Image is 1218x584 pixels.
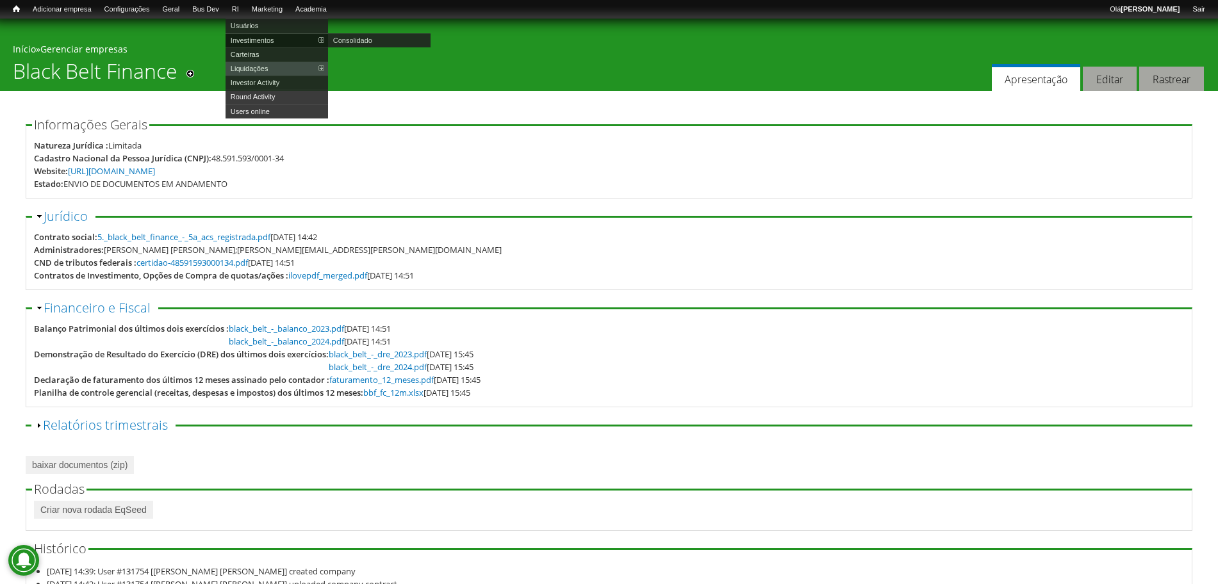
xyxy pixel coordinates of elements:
[13,59,177,91] h1: Black Belt Finance
[245,3,289,16] a: Marketing
[329,348,427,360] a: black_belt_-_dre_2023.pdf
[108,139,142,152] div: Limitada
[329,361,473,373] span: [DATE] 15:45
[1186,3,1212,16] a: Sair
[34,501,153,519] a: Criar nova rodada EqSeed
[229,336,391,347] span: [DATE] 14:51
[1103,3,1186,16] a: Olá[PERSON_NAME]
[97,231,270,243] a: 5._black_belt_finance_-_5a_acs_registrada.pdf
[44,207,88,225] a: Jurídico
[104,243,502,256] div: [PERSON_NAME] [PERSON_NAME];[PERSON_NAME][EMAIL_ADDRESS][PERSON_NAME][DOMAIN_NAME]
[363,387,470,398] span: [DATE] 15:45
[26,456,134,474] a: baixar documentos (zip)
[13,43,36,55] a: Início
[34,373,329,386] div: Declaração de faturamento dos últimos 12 meses assinado pelo contador :
[992,64,1080,92] a: Apresentação
[44,299,151,316] a: Financeiro e Fiscal
[329,374,481,385] span: [DATE] 15:45
[34,243,104,256] div: Administradores:
[186,3,226,16] a: Bus Dev
[1083,67,1137,92] a: Editar
[34,256,136,269] div: CND de tributos federais :
[34,231,97,243] div: Contrato social:
[136,257,295,268] span: [DATE] 14:51
[34,348,329,361] div: Demonstração de Resultado do Exercício (DRE) dos últimos dois exercícios:
[34,540,86,557] span: Histórico
[34,139,108,152] div: Natureza Jurídica :
[229,323,391,334] span: [DATE] 14:51
[289,3,333,16] a: Academia
[40,43,128,55] a: Gerenciar empresas
[226,3,245,16] a: RI
[6,3,26,15] a: Início
[47,565,1185,578] li: [DATE] 14:39: User #131754 [[PERSON_NAME] [PERSON_NAME]] created company
[13,43,1205,59] div: »
[156,3,186,16] a: Geral
[13,4,20,13] span: Início
[211,152,284,165] div: 48.591.593/0001-34
[329,348,473,360] span: [DATE] 15:45
[26,3,98,16] a: Adicionar empresa
[329,361,427,373] a: black_belt_-_dre_2024.pdf
[34,116,147,133] span: Informações Gerais
[229,336,344,347] a: black_belt_-_balanco_2024.pdf
[98,3,156,16] a: Configurações
[288,270,367,281] a: ilovepdf_merged.pdf
[34,386,363,399] div: Planilha de controle gerencial (receitas, despesas e impostos) dos últimos 12 meses:
[1121,5,1180,13] strong: [PERSON_NAME]
[329,374,434,385] a: faturamento_12_meses.pdf
[43,416,168,434] a: Relatórios trimestrais
[136,257,248,268] a: certidao-48591593000134.pdf
[63,177,227,190] div: ENVIO DE DOCUMENTOS EM ANDAMENTO
[1139,67,1204,92] a: Rastrear
[97,231,317,243] span: [DATE] 14:42
[34,322,229,335] div: Balanço Patrimonial dos últimos dois exercícios :
[34,152,211,165] div: Cadastro Nacional da Pessoa Jurídica (CNPJ):
[34,269,288,282] div: Contratos de Investimento, Opções de Compra de quotas/ações :
[34,480,85,498] span: Rodadas
[34,177,63,190] div: Estado:
[363,387,424,398] a: bbf_fc_12m.xlsx
[68,165,155,177] a: [URL][DOMAIN_NAME]
[288,270,414,281] span: [DATE] 14:51
[34,165,68,177] div: Website:
[229,323,344,334] a: black_belt_-_balanco_2023.pdf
